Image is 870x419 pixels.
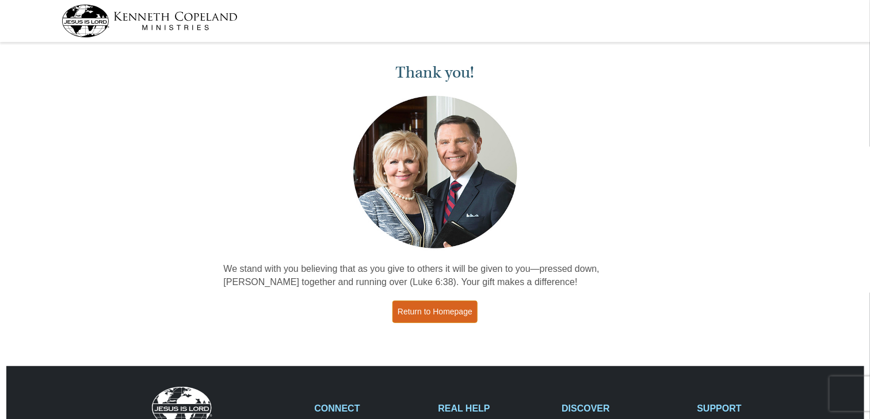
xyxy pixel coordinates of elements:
p: We stand with you believing that as you give to others it will be given to you—pressed down, [PER... [224,263,647,289]
h2: REAL HELP [438,403,550,414]
h2: DISCOVER [562,403,685,414]
h2: CONNECT [315,403,426,414]
h1: Thank you! [224,63,647,82]
a: Return to Homepage [392,301,478,323]
img: kcm-header-logo.svg [62,5,238,37]
h2: SUPPORT [697,403,809,414]
img: Kenneth and Gloria [350,93,520,251]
